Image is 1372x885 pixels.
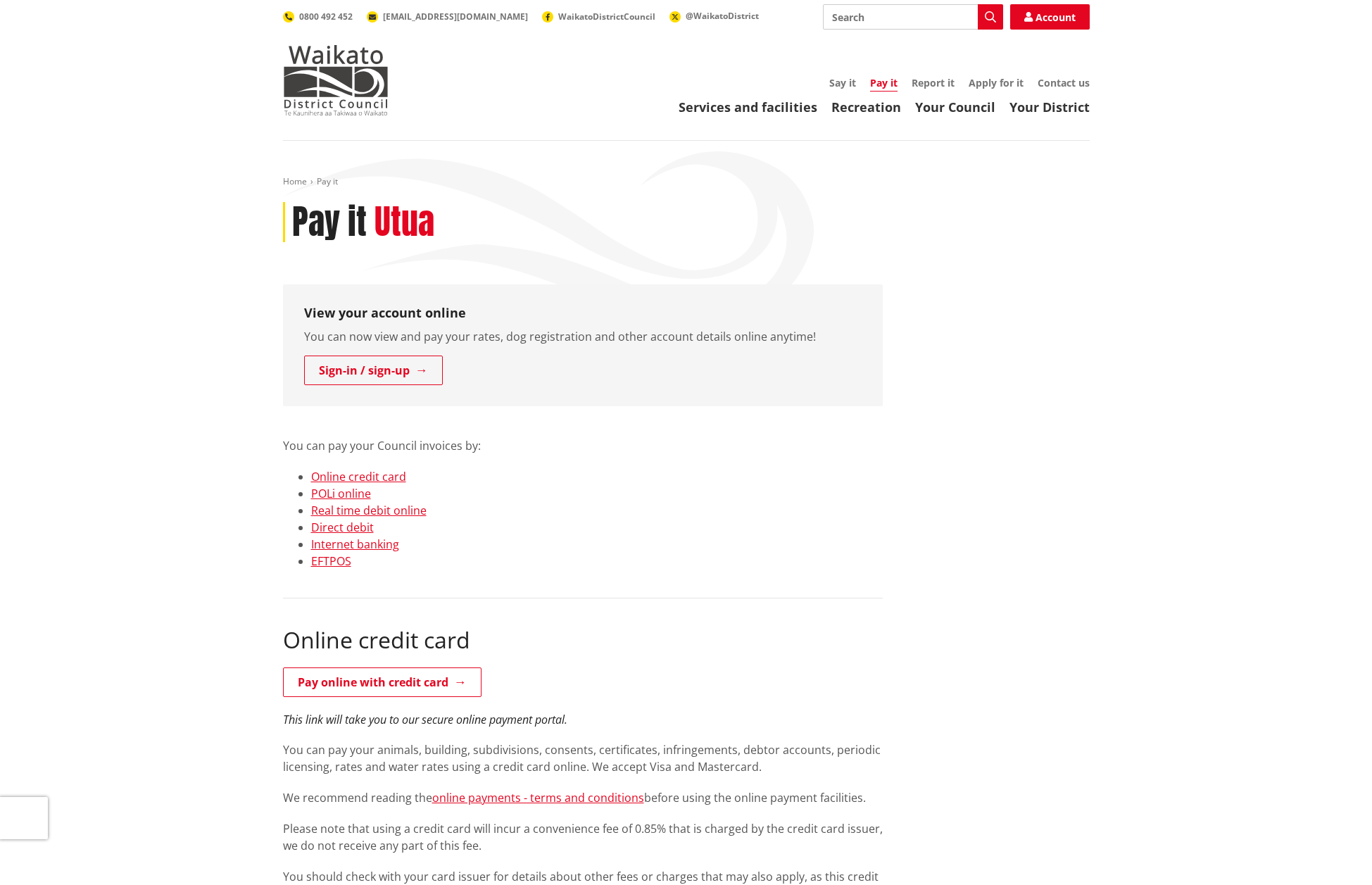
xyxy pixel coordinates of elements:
a: Say it [829,76,856,89]
p: We recommend reading the before using the online payment facilities. [283,789,883,806]
span: @WaikatoDistrict [686,10,759,22]
span: WaikatoDistrictCouncil [558,11,655,23]
a: @WaikatoDistrict [669,10,759,22]
span: Pay it [317,175,338,187]
a: Your District [1009,99,1090,115]
a: Your Council [915,99,995,115]
a: Internet banking [311,536,399,552]
h3: View your account online [304,306,862,321]
p: You can pay your Council invoices by: [283,420,883,454]
input: Search input [823,4,1003,30]
a: online payments - terms and conditions [432,790,644,805]
a: Pay it [870,76,898,92]
span: [EMAIL_ADDRESS][DOMAIN_NAME] [383,11,528,23]
a: WaikatoDistrictCouncil [542,11,655,23]
a: Services and facilities [679,99,817,115]
p: You can now view and pay your rates, dog registration and other account details online anytime! [304,328,862,345]
a: POLi online [311,486,371,501]
nav: breadcrumb [283,176,1090,188]
a: Pay online with credit card [283,667,482,697]
a: Home [283,175,307,187]
a: Contact us [1038,76,1090,89]
span: 0800 492 452 [299,11,353,23]
img: Waikato District Council - Te Kaunihera aa Takiwaa o Waikato [283,45,389,115]
a: Online credit card [311,469,406,484]
h1: Pay it [292,202,367,243]
a: Account [1010,4,1090,30]
h2: Utua [375,202,434,243]
p: You can pay your animals, building, subdivisions, consents, certificates, infringements, debtor a... [283,741,883,775]
p: Please note that using a credit card will incur a convenience fee of 0.85% that is charged by the... [283,820,883,854]
a: EFTPOS [311,553,351,569]
em: This link will take you to our secure online payment portal. [283,712,567,727]
a: Report it [912,76,955,89]
a: Real time debit online [311,503,427,518]
a: Direct debit [311,520,374,535]
a: Apply for it [969,76,1024,89]
a: [EMAIL_ADDRESS][DOMAIN_NAME] [367,11,528,23]
a: 0800 492 452 [283,11,353,23]
h2: Online credit card [283,627,883,653]
a: Sign-in / sign-up [304,356,443,385]
a: Recreation [831,99,901,115]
